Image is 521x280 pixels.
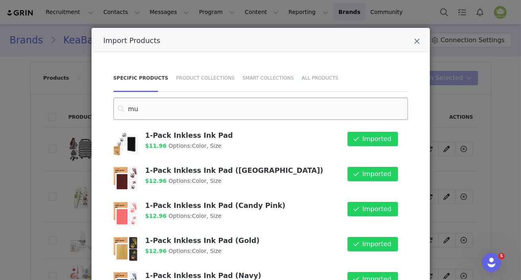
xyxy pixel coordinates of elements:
[362,239,391,249] span: Imported
[482,253,501,272] iframe: Intercom live chat
[414,37,420,47] button: Close
[172,64,239,92] div: Product Collections
[362,169,391,179] span: Imported
[145,143,167,149] span: $11.96
[113,167,137,191] img: 20241022-1-PackInklessInkPad_Auburn_Jumbo_Main_1A.jpg
[145,178,167,184] span: $12.96
[298,64,338,92] div: All Products
[113,98,408,120] input: Search for products by title
[192,143,221,149] span: Color, Size
[347,237,398,251] button: Imported
[103,36,160,45] span: Import Products
[145,167,349,175] h4: 1-Pack Inkless Ink Pad ([GEOGRAPHIC_DATA])
[113,237,137,261] img: 20241010-1-PackInklessInkPad_Gold_Jumbo_Main_1A.jpg
[169,213,222,219] span: Options:
[145,202,349,210] h4: 1-Pack Inkless Ink Pad (Candy Pink)
[192,213,221,219] span: Color, Size
[347,132,398,146] button: Imported
[113,202,137,226] img: 20241008-1-PackInklessInkPad_CandyPink_Jumbo__Main_1A.jpg
[362,134,391,144] span: Imported
[192,248,221,254] span: Color, Size
[169,178,222,184] span: Options:
[145,248,167,254] span: $12.96
[169,143,222,149] span: Options:
[238,64,298,92] div: Smart Collections
[498,253,505,259] span: 5
[145,132,349,140] h4: 1-Pack Inkless Ink Pad
[113,132,137,156] img: 20230817-1PackInklessInkPads_JetBlack_Main1A.jpg
[362,204,391,214] span: Imported
[347,202,398,216] button: Imported
[347,167,398,181] button: Imported
[169,248,222,254] span: Options:
[145,272,349,280] h4: 1-Pack Inkless Ink Pad (Navy)
[113,64,172,92] div: Specific Products
[192,178,221,184] span: Color, Size
[145,213,167,219] span: $12.96
[145,237,349,245] h4: 1-Pack Inkless Ink Pad (Gold)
